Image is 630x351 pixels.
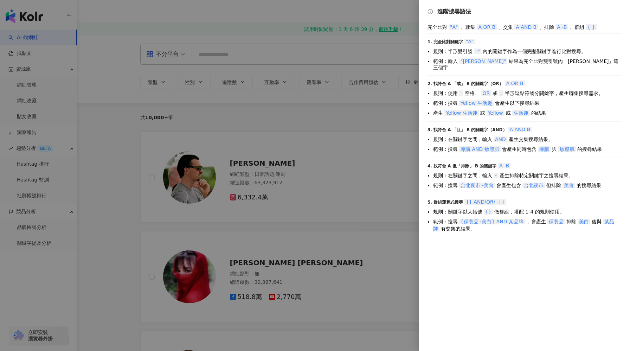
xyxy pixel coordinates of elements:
li: 範例：搜尋 會產生包含 但排除 的搜尋結果 [433,182,622,189]
span: A AND B [514,24,538,30]
span: Yellow 生活趣 [444,110,479,116]
span: 敏感肌 [558,146,576,152]
span: {保養品 -美白} AND 某品牌 [459,219,525,224]
span: "A" [449,24,459,30]
span: A AND B [508,127,532,132]
span: {} [484,209,493,215]
span: 導購 AND 敏感肌 [459,146,501,152]
span: A OR B [505,81,525,86]
span: OR [481,90,491,96]
span: 保養品 [547,219,565,224]
span: 導購 [538,146,551,152]
span: 台北夜市 -美食 [459,183,495,188]
div: 1. 完全比對關鍵字 [427,38,622,45]
div: 進階搜尋語法 [427,8,622,15]
span: Yellow 生活趣 [459,100,494,106]
li: 規則：使用 空格、 或 半形逗點符號分關鍵字，產生聯集搜尋需求。 [433,90,622,97]
span: Yellow [487,110,504,116]
span: 生活趣 [512,110,530,116]
span: AND [494,136,507,142]
span: , [499,90,503,96]
div: 3. 找符合 A 「且」 B 的關鍵字（AND） [427,126,622,133]
li: 規則：半形雙引號 內的關鍵字作為一個完整關鍵字進行比對搜尋。 [433,48,622,55]
span: 美白 [578,219,590,224]
li: 規則：在關鍵字之間，輸入 產生交集搜尋結果。 [433,136,622,143]
div: 5. 群組運算式搜尋 [427,198,622,205]
span: 美食 [562,183,575,188]
li: 範例：搜尋 ，會產生 排除 後與 有交集的結果。 [433,218,622,232]
span: "A" [464,39,475,44]
span: A -B [498,163,510,168]
li: 範例：搜尋 會產生同時包含 與 的搜尋結果 [433,146,622,153]
div: 2. 找符合 A 「或」 B 的關鍵字（OR） [427,80,622,87]
span: A -B [555,24,568,30]
span: {} AND/OR/ -{} [464,199,506,205]
div: 完全比對 、聯集 、交集 、排除 、群組 [427,24,622,31]
li: 規則：在關鍵字之間，輸入 產生排除特定關鍵字之搜尋結果。 [433,172,622,179]
li: 範例：輸入 結果為完全比對雙引號內「[PERSON_NAME]」這三個字 [433,58,622,70]
span: - [494,173,498,178]
span: { } [586,24,596,30]
li: 範例：搜尋 會產生以下搜尋結果 [433,100,622,107]
li: 規則：關鍵字以大括號 做群組，搭配 1-4 的規則使用。 [433,208,622,215]
div: 4. 找符合 A 但「排除」 B 的關鍵字 [427,162,622,169]
span: A OR B [477,24,497,30]
span: "" [474,49,481,54]
span: "[PERSON_NAME]" [459,58,507,64]
li: 產生 或 或 的結果 [433,109,622,116]
span: 台北夜市 [522,183,545,188]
